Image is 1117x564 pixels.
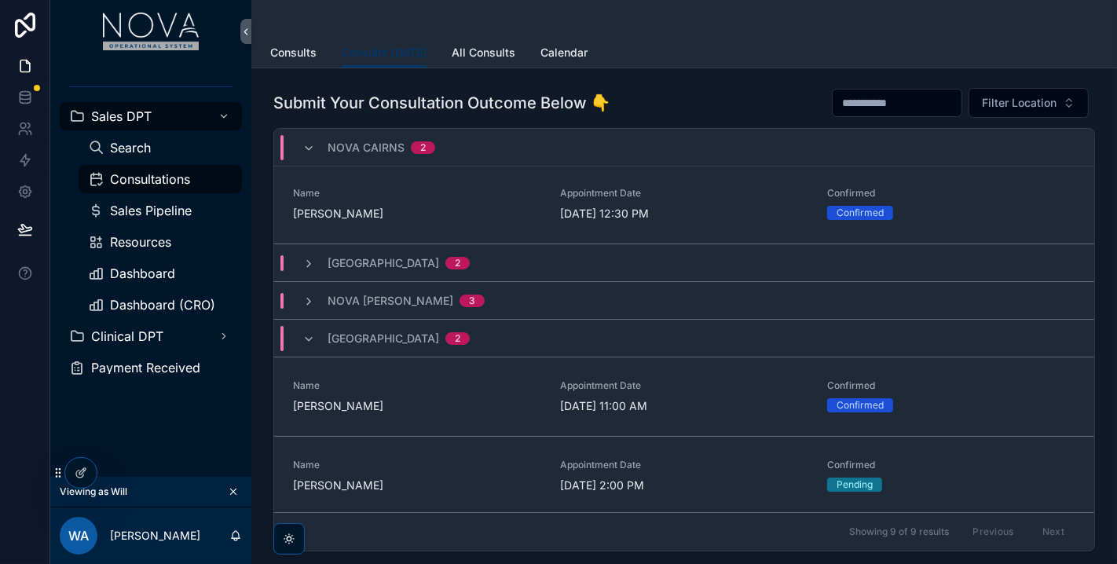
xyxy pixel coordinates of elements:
[274,436,1094,515] a: Name[PERSON_NAME]Appointment Date[DATE] 2:00 PMConfirmedPending
[342,38,427,68] a: Consults [DATE]
[110,173,190,185] span: Consultations
[110,141,151,154] span: Search
[103,13,200,50] img: App logo
[469,295,475,307] div: 3
[91,330,163,342] span: Clinical DPT
[969,88,1089,118] button: Select Button
[91,110,152,123] span: Sales DPT
[273,92,610,114] h1: Submit Your Consultation Outcome Below 👇
[79,259,242,287] a: Dashboard
[110,528,200,544] p: [PERSON_NAME]
[455,257,460,269] div: 2
[270,38,317,70] a: Consults
[827,187,1075,200] span: Confirmed
[837,478,873,492] div: Pending
[79,134,242,162] a: Search
[293,206,541,222] span: [PERSON_NAME]
[837,206,884,220] div: Confirmed
[560,379,808,392] span: Appointment Date
[328,255,439,271] span: [GEOGRAPHIC_DATA]
[110,236,171,248] span: Resources
[293,459,541,471] span: Name
[420,141,426,154] div: 2
[79,165,242,193] a: Consultations
[60,485,127,498] span: Viewing as Will
[270,45,317,60] span: Consults
[827,459,1075,471] span: Confirmed
[79,228,242,256] a: Resources
[293,398,541,414] span: [PERSON_NAME]
[60,322,242,350] a: Clinical DPT
[293,379,541,392] span: Name
[982,95,1057,111] span: Filter Location
[342,45,427,60] span: Consults [DATE]
[50,63,251,402] div: scrollable content
[79,291,242,319] a: Dashboard (CRO)
[837,398,884,412] div: Confirmed
[328,293,453,309] span: Nova [PERSON_NAME]
[827,379,1075,392] span: Confirmed
[91,361,200,374] span: Payment Received
[110,204,192,217] span: Sales Pipeline
[540,38,588,70] a: Calendar
[455,332,460,345] div: 2
[274,164,1094,244] a: Name[PERSON_NAME]Appointment Date[DATE] 12:30 PMConfirmedConfirmed
[79,196,242,225] a: Sales Pipeline
[60,102,242,130] a: Sales DPT
[560,187,808,200] span: Appointment Date
[68,526,89,545] span: WA
[560,398,808,414] span: [DATE] 11:00 AM
[452,45,515,60] span: All Consults
[110,298,215,311] span: Dashboard (CRO)
[60,353,242,382] a: Payment Received
[560,478,808,493] span: [DATE] 2:00 PM
[540,45,588,60] span: Calendar
[293,187,541,200] span: Name
[293,478,541,493] span: [PERSON_NAME]
[328,331,439,346] span: [GEOGRAPHIC_DATA]
[452,38,515,70] a: All Consults
[274,357,1094,436] a: Name[PERSON_NAME]Appointment Date[DATE] 11:00 AMConfirmedConfirmed
[560,206,808,222] span: [DATE] 12:30 PM
[110,267,175,280] span: Dashboard
[849,526,949,538] span: Showing 9 of 9 results
[560,459,808,471] span: Appointment Date
[328,140,405,156] span: Nova Cairns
